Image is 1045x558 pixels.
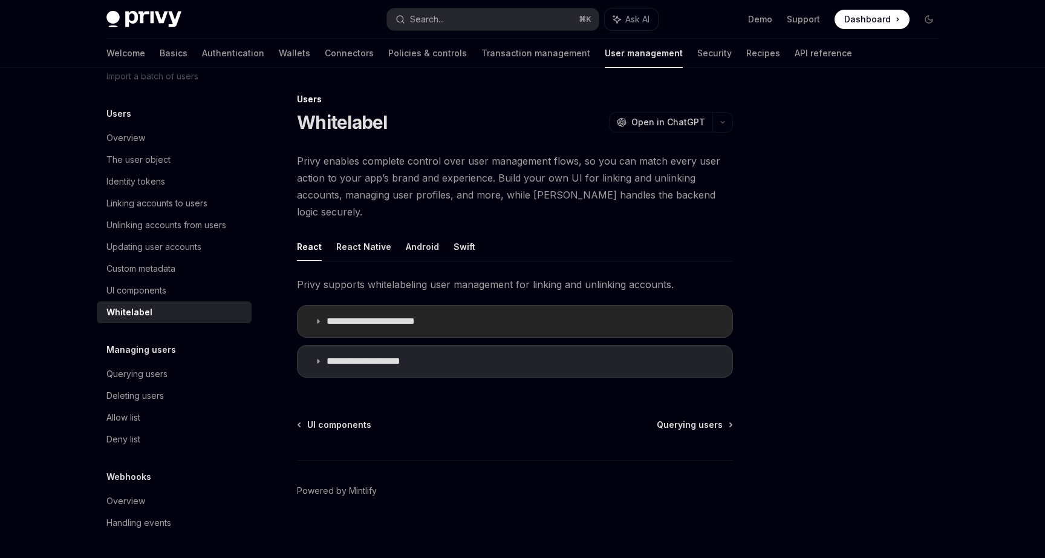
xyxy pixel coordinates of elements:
div: Linking accounts to users [106,196,207,211]
a: Powered by Mintlify [297,485,377,497]
a: Authentication [202,39,264,68]
button: Ask AI [605,8,658,30]
a: Security [697,39,732,68]
a: Connectors [325,39,374,68]
a: UI components [298,419,371,431]
h5: Users [106,107,131,121]
span: ⌘ K [579,15,591,24]
div: Handling events [106,516,171,530]
h1: Whitelabel [297,111,388,133]
div: Deleting users [106,389,164,403]
div: UI components [106,283,166,298]
a: Querying users [97,363,252,385]
div: Whitelabel [106,305,152,320]
button: Open in ChatGPT [609,112,712,133]
a: Allow list [97,407,252,428]
a: Deleting users [97,385,252,407]
a: Unlinking accounts from users [97,214,252,236]
a: Transaction management [481,39,590,68]
button: Android [406,232,439,261]
div: Updating user accounts [106,240,201,254]
div: Users [297,93,733,105]
a: Linking accounts to users [97,192,252,214]
span: Open in ChatGPT [631,116,705,128]
a: Deny list [97,428,252,450]
div: Search... [410,12,444,27]
a: Querying users [657,419,732,431]
div: Custom metadata [106,261,175,276]
a: Demo [748,13,772,25]
button: React Native [336,232,391,261]
div: The user object [106,153,171,167]
button: Swift [454,232,475,261]
a: UI components [97,280,252,301]
a: Recipes [746,39,780,68]
div: Identity tokens [106,174,165,189]
a: Basics [160,39,187,68]
a: Identity tokens [97,171,252,192]
div: Allow list [106,410,140,425]
span: Privy supports whitelabeling user management for linking and unlinking accounts. [297,276,733,293]
span: UI components [307,419,371,431]
a: Custom metadata [97,258,252,280]
a: The user object [97,149,252,171]
a: API reference [795,39,852,68]
a: Updating user accounts [97,236,252,258]
span: Querying users [657,419,723,431]
img: dark logo [106,11,181,28]
a: Support [787,13,820,25]
a: Whitelabel [97,301,252,323]
a: Dashboard [835,10,910,29]
a: Overview [97,127,252,149]
div: Overview [106,494,145,508]
a: Policies & controls [388,39,467,68]
button: Search...⌘K [387,8,599,30]
h5: Managing users [106,343,176,357]
div: Overview [106,131,145,145]
h5: Webhooks [106,470,151,484]
a: Welcome [106,39,145,68]
span: Dashboard [844,13,891,25]
div: Deny list [106,432,140,447]
a: User management [605,39,683,68]
span: Ask AI [625,13,649,25]
div: Querying users [106,367,168,381]
div: Unlinking accounts from users [106,218,226,232]
a: Handling events [97,512,252,534]
button: React [297,232,322,261]
button: Toggle dark mode [919,10,939,29]
a: Overview [97,490,252,512]
a: Wallets [279,39,310,68]
span: Privy enables complete control over user management flows, so you can match every user action to ... [297,153,733,220]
